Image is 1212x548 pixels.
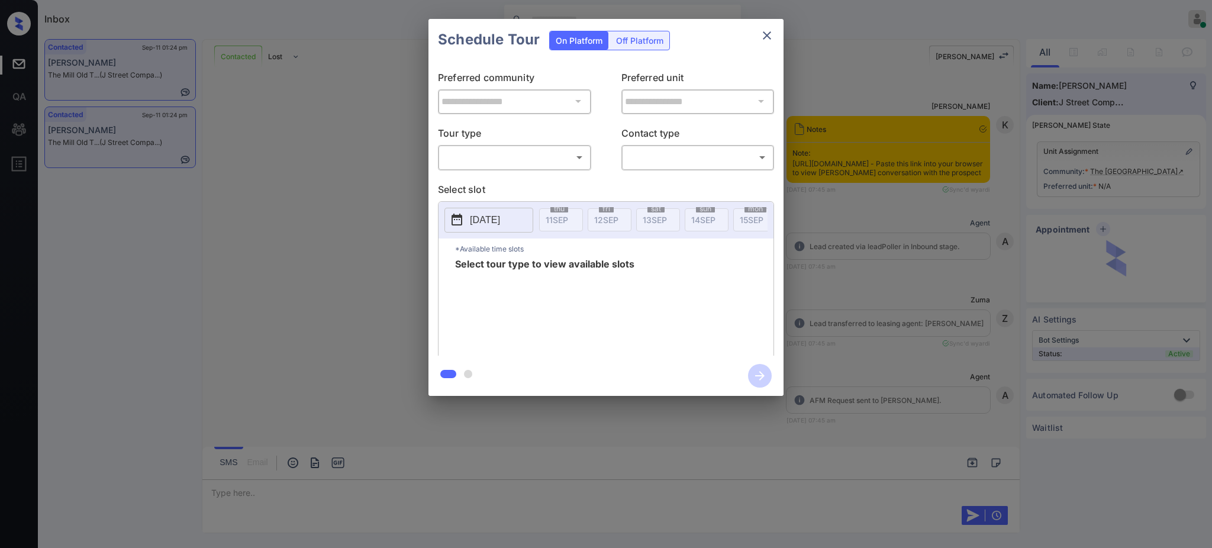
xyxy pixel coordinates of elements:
p: *Available time slots [455,238,773,259]
p: Preferred unit [621,70,775,89]
p: Contact type [621,125,775,144]
button: [DATE] [444,207,533,232]
div: Off Platform [610,31,669,50]
h2: Schedule Tour [428,19,549,60]
p: [DATE] [470,212,500,227]
p: Tour type [438,125,591,144]
span: Select tour type to view available slots [455,259,634,353]
div: On Platform [550,31,608,50]
button: close [755,24,779,47]
p: Preferred community [438,70,591,89]
p: Select slot [438,182,774,201]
